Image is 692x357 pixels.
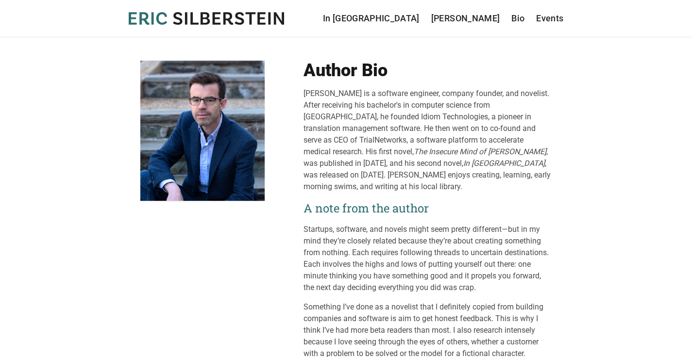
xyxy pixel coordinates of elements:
a: Bio [511,12,524,25]
div: [PERSON_NAME] is a software engineer, company founder, and novelist. After receiving his bachelor... [304,88,552,193]
em: The Insecure Mind of [PERSON_NAME] [414,147,546,156]
a: Events [536,12,563,25]
p: Startups, software, and novels might seem pretty different—but in my mind they’re closely related... [304,224,552,293]
a: In [GEOGRAPHIC_DATA] [323,12,420,25]
a: [PERSON_NAME] [431,12,500,25]
em: In [GEOGRAPHIC_DATA] [463,159,545,168]
h2: A note from the author [304,200,552,216]
h1: Author Bio [304,61,552,80]
img: Eric Silberstein [140,61,265,201]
